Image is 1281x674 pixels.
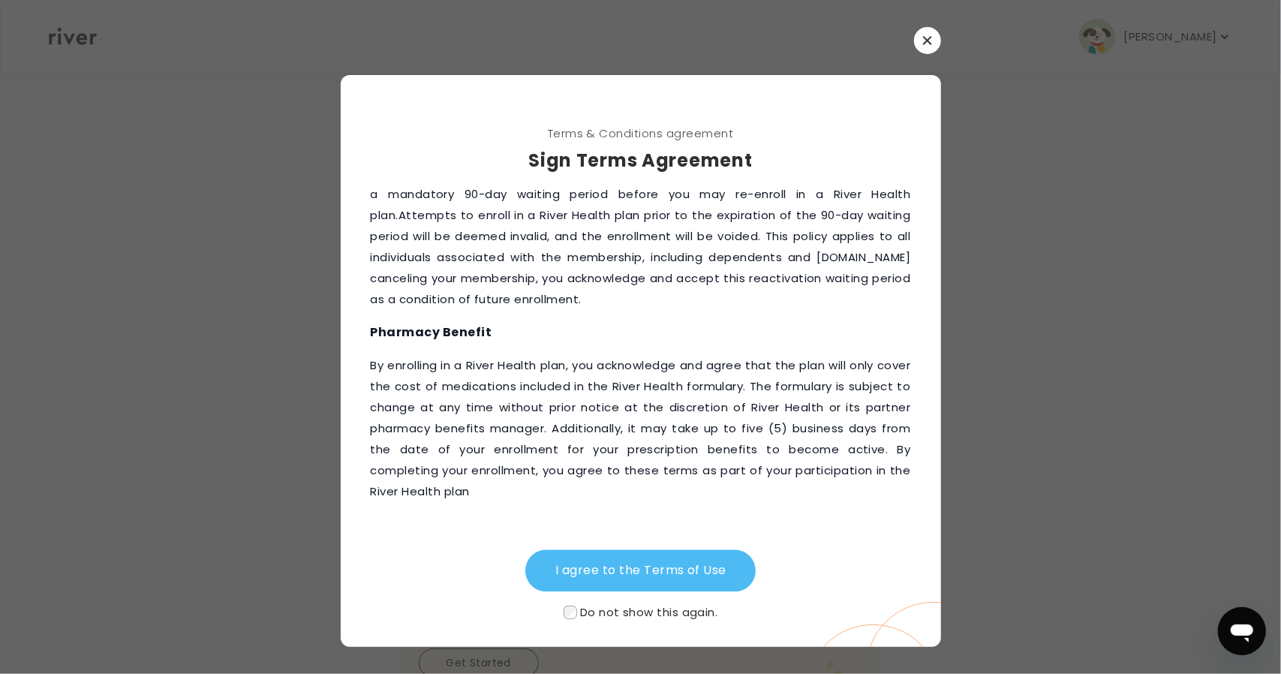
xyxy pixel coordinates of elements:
p: ‍By enrolling in a River Health plan, you acknowledge and agree that the plan will only cover the... [371,355,911,502]
iframe: Button to launch messaging window [1218,607,1266,655]
p: ‍If your River Health membership is canceled—whether voluntarily, due to non-payment, or as a res... [371,142,911,310]
button: I agree to the Terms of Use [525,550,756,592]
span: Do not show this again. [580,604,717,620]
h3: Pharmacy Benefit [371,322,911,343]
input: Do not show this again. [564,606,577,619]
h3: Sign Terms Agreement [341,147,941,174]
span: Terms & Conditions agreement [341,123,941,144]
